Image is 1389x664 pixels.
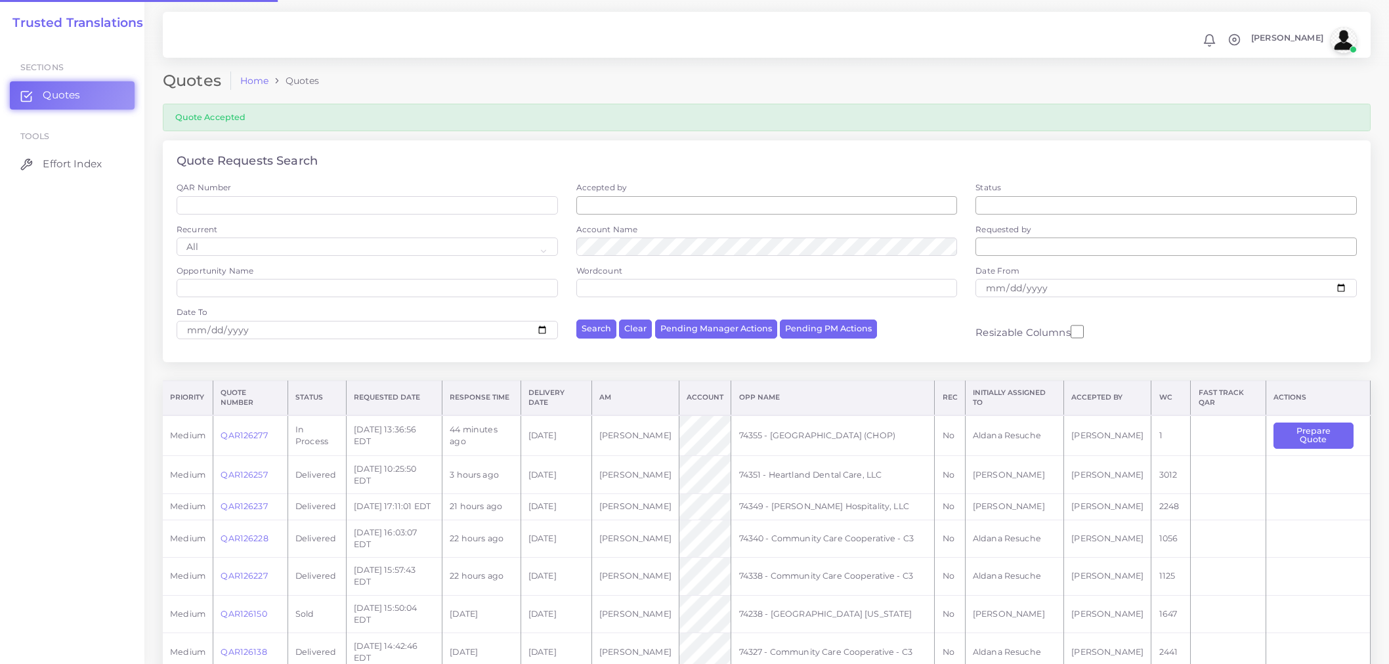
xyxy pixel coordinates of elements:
td: 22 hours ago [442,558,521,596]
td: [DATE] 10:25:50 EDT [347,456,442,494]
td: [PERSON_NAME] [591,520,679,558]
td: [DATE] [521,415,591,456]
td: [PERSON_NAME] [1064,456,1151,494]
a: QAR126227 [221,571,267,581]
td: 3 hours ago [442,456,521,494]
span: medium [170,571,205,581]
td: No [935,520,965,558]
input: Resizable Columns [1071,323,1084,340]
a: QAR126228 [221,533,268,543]
span: medium [170,501,205,511]
a: [PERSON_NAME]avatar [1245,27,1361,53]
th: Priority [163,381,213,415]
td: 1056 [1151,520,1191,558]
td: [DATE] 15:50:04 EDT [347,595,442,633]
td: No [935,456,965,494]
td: [PERSON_NAME] [1064,595,1151,633]
td: [PERSON_NAME] [591,494,679,520]
span: medium [170,430,205,440]
td: 44 minutes ago [442,415,521,456]
span: medium [170,647,205,657]
td: [DATE] [521,595,591,633]
td: Aldana Resuche [965,520,1063,558]
th: Quote Number [213,381,288,415]
td: No [935,558,965,596]
td: [PERSON_NAME] [591,415,679,456]
td: [DATE] 17:11:01 EDT [347,494,442,520]
div: Quote Accepted [163,104,1371,131]
a: QAR126257 [221,470,267,480]
td: 3012 [1151,456,1191,494]
td: 22 hours ago [442,520,521,558]
th: Account [679,381,731,415]
td: 21 hours ago [442,494,521,520]
td: No [935,595,965,633]
a: QAR126277 [221,430,267,440]
td: [PERSON_NAME] [591,558,679,596]
td: 74351 - Heartland Dental Care, LLC [731,456,935,494]
a: Effort Index [10,150,135,178]
span: medium [170,470,205,480]
span: Sections [20,62,64,72]
a: Prepare Quote [1273,430,1363,440]
label: Account Name [576,224,638,235]
td: [DATE] 15:57:43 EDT [347,558,442,596]
button: Pending Manager Actions [655,320,777,339]
th: WC [1151,381,1191,415]
td: 74340 - Community Care Cooperative - C3 [731,520,935,558]
td: [PERSON_NAME] [965,595,1063,633]
td: Delivered [288,558,346,596]
a: Home [240,74,269,87]
h2: Trusted Translations [3,16,143,31]
button: Clear [619,320,652,339]
td: [PERSON_NAME] [1064,558,1151,596]
th: AM [591,381,679,415]
h2: Quotes [163,72,231,91]
td: 1647 [1151,595,1191,633]
td: [PERSON_NAME] [1064,415,1151,456]
th: Actions [1266,381,1370,415]
td: 74338 - Community Care Cooperative - C3 [731,558,935,596]
label: Status [975,182,1001,193]
td: Delivered [288,520,346,558]
td: [PERSON_NAME] [591,456,679,494]
td: 74349 - [PERSON_NAME] Hospitality, LLC [731,494,935,520]
a: QAR126150 [221,609,267,619]
a: QAR126237 [221,501,267,511]
td: No [935,415,965,456]
td: [DATE] [521,520,591,558]
td: Aldana Resuche [965,415,1063,456]
td: 2248 [1151,494,1191,520]
button: Prepare Quote [1273,423,1354,449]
th: Initially Assigned to [965,381,1063,415]
td: [PERSON_NAME] [965,456,1063,494]
td: 74238 - [GEOGRAPHIC_DATA] [US_STATE] [731,595,935,633]
label: Requested by [975,224,1031,235]
td: Sold [288,595,346,633]
td: [PERSON_NAME] [591,595,679,633]
td: [DATE] [521,494,591,520]
span: [PERSON_NAME] [1251,34,1323,43]
label: Wordcount [576,265,622,276]
th: Status [288,381,346,415]
a: Quotes [10,81,135,109]
td: 1125 [1151,558,1191,596]
th: Opp Name [731,381,935,415]
label: Resizable Columns [975,323,1083,340]
label: Accepted by [576,182,628,193]
td: [PERSON_NAME] [1064,520,1151,558]
label: QAR Number [177,182,231,193]
span: Quotes [43,88,80,102]
label: Opportunity Name [177,265,253,276]
th: Requested Date [347,381,442,415]
th: REC [935,381,965,415]
td: [DATE] [521,558,591,596]
span: Tools [20,131,50,141]
td: Delivered [288,456,346,494]
td: [PERSON_NAME] [965,494,1063,520]
td: [DATE] 13:36:56 EDT [347,415,442,456]
th: Delivery Date [521,381,591,415]
label: Date To [177,306,207,318]
img: avatar [1331,27,1357,53]
td: Delivered [288,494,346,520]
